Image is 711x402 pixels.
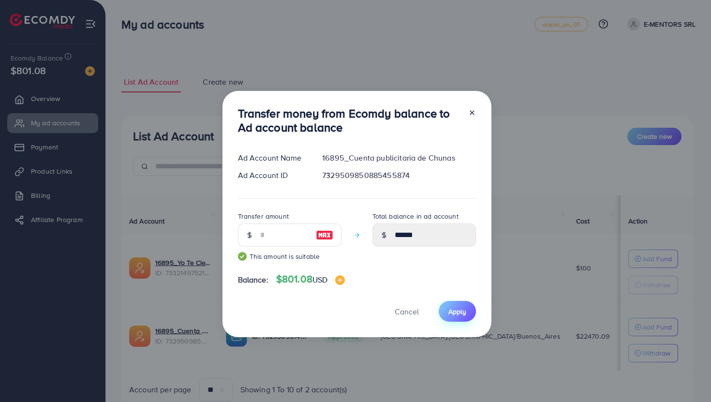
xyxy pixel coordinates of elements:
[238,211,289,221] label: Transfer amount
[395,306,419,317] span: Cancel
[335,275,345,285] img: image
[238,106,460,134] h3: Transfer money from Ecomdy balance to Ad account balance
[314,152,483,164] div: 16895_Cuenta publicitaria de Chunas
[670,358,704,395] iframe: Chat
[276,273,345,285] h4: $801.08
[238,252,341,261] small: This amount is suitable
[372,211,459,221] label: Total balance in ad account
[316,229,333,241] img: image
[238,274,268,285] span: Balance:
[439,301,476,322] button: Apply
[312,274,327,285] span: USD
[314,170,483,181] div: 7329509850885455874
[383,301,431,322] button: Cancel
[230,152,315,164] div: Ad Account Name
[230,170,315,181] div: Ad Account ID
[448,307,466,316] span: Apply
[238,252,247,261] img: guide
